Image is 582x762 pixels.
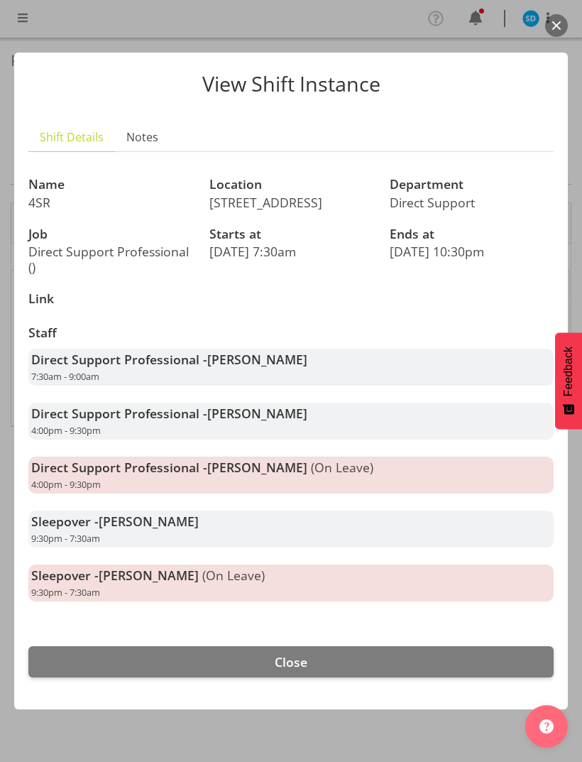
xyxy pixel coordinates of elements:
[390,244,554,259] p: [DATE] 10:30pm
[28,178,192,192] h3: Name
[390,195,554,210] p: Direct Support
[31,513,199,530] strong: Sleepover -
[539,719,554,734] img: help-xxl-2.png
[209,178,373,192] h3: Location
[31,351,307,368] strong: Direct Support Professional -
[28,326,554,340] h3: Staff
[207,351,307,368] span: [PERSON_NAME]
[28,244,192,275] p: Direct Support Professional ()
[209,195,373,210] p: [STREET_ADDRESS]
[28,74,554,94] p: View Shift Instance
[28,646,554,677] button: Close
[31,459,307,476] strong: Direct Support Professional -
[562,347,575,396] span: Feedback
[31,586,100,599] span: 9:30pm - 7:30am
[99,513,199,530] span: [PERSON_NAME]
[28,227,192,241] h3: Job
[31,424,101,437] span: 4:00pm - 9:30pm
[209,227,373,241] h3: Starts at
[207,459,307,476] span: [PERSON_NAME]
[202,567,265,584] span: (On Leave)
[31,370,99,383] span: 7:30am - 9:00am
[28,292,192,306] h3: Link
[40,129,104,146] span: Shift Details
[207,405,307,422] span: [PERSON_NAME]
[209,244,373,259] p: [DATE] 7:30am
[126,129,158,146] span: Notes
[31,532,100,545] span: 9:30pm - 7:30am
[28,195,192,210] p: 4SR
[390,227,554,241] h3: Ends at
[390,178,554,192] h3: Department
[31,478,101,491] span: 4:00pm - 9:30pm
[31,405,307,422] strong: Direct Support Professional -
[99,567,199,584] span: [PERSON_NAME]
[275,653,307,670] span: Close
[31,567,199,584] strong: Sleepover -
[311,459,373,476] span: (On Leave)
[555,332,582,429] button: Feedback - Show survey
